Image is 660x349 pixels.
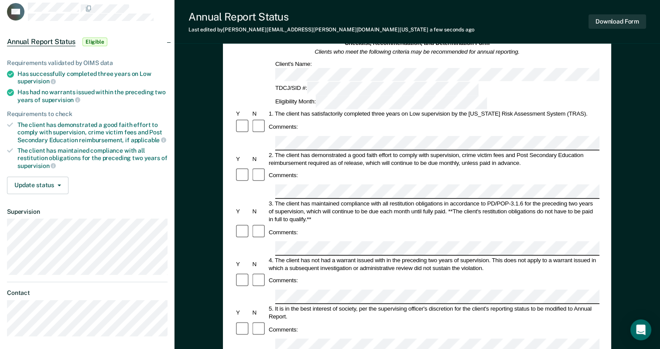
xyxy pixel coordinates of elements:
[267,305,599,321] div: 5. It is in the best interest of society, per the supervising officer's discretion for the client...
[251,260,267,268] div: N
[131,137,166,144] span: applicable
[267,151,599,167] div: 2. The client has demonstrated a good faith effort to comply with supervision, crime victim fees ...
[82,38,107,46] span: Eligible
[251,155,267,163] div: N
[7,289,168,297] dt: Contact
[267,256,599,272] div: 4. The client has not had a warrant issued with in the preceding two years of supervision. This d...
[274,82,480,96] div: TDCJ/SID #:
[188,27,475,33] div: Last edited by [PERSON_NAME][EMAIL_ADDRESS][PERSON_NAME][DOMAIN_NAME][US_STATE]
[274,96,489,109] div: Eligibility Month:
[17,70,168,85] div: Has successfully completed three years on Low
[267,199,599,223] div: 3. The client has maintained compliance with all restitution obligations in accordance to PD/POP-...
[17,121,168,144] div: The client has demonstrated a good faith effort to comply with supervision, crime victim fees and...
[345,40,489,46] strong: Checklist, Recommendation, and Determination Form
[17,162,56,169] span: supervision
[630,319,651,340] div: Open Intercom Messenger
[235,110,251,118] div: Y
[7,110,168,118] div: Requirements to check
[267,228,299,236] div: Comments:
[267,277,299,284] div: Comments:
[7,59,168,67] div: Requirements validated by OIMS data
[7,177,68,194] button: Update status
[267,325,299,333] div: Comments:
[267,110,599,118] div: 1. The client has satisfactorily completed three years on Low supervision by the [US_STATE] Risk ...
[7,38,75,46] span: Annual Report Status
[267,123,299,131] div: Comments:
[17,147,168,169] div: The client has maintained compliance with all restitution obligations for the preceding two years of
[17,89,168,103] div: Has had no warrants issued within the preceding two years of
[251,309,267,317] div: N
[235,260,251,268] div: Y
[430,27,475,33] span: a few seconds ago
[251,207,267,215] div: N
[588,14,646,29] button: Download Form
[7,208,168,216] dt: Supervision
[17,78,56,85] span: supervision
[251,110,267,118] div: N
[42,96,80,103] span: supervision
[188,10,475,23] div: Annual Report Status
[235,207,251,215] div: Y
[267,171,299,179] div: Comments:
[235,155,251,163] div: Y
[315,48,520,55] em: Clients who meet the following criteria may be recommended for annual reporting.
[235,309,251,317] div: Y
